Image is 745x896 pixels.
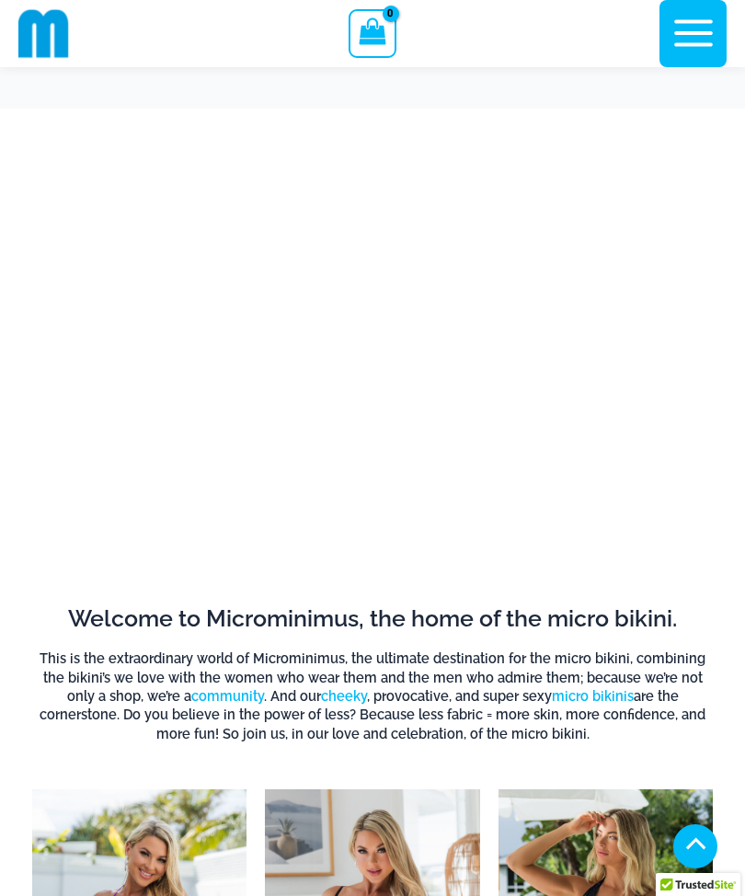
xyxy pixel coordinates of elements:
a: cheeky [321,688,367,704]
img: cropped mm emblem [18,8,69,59]
a: View Shopping Cart, empty [349,9,395,57]
a: micro bikinis [552,688,634,704]
a: community [191,688,264,704]
h2: Welcome to Microminimus, the home of the micro bikini. [32,603,713,634]
h6: This is the extraordinary world of Microminimus, the ultimate destination for the micro bikini, c... [32,649,713,743]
